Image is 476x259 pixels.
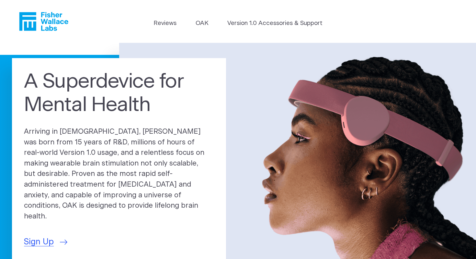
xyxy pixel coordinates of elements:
[24,236,67,248] a: Sign Up
[196,19,209,28] a: OAK
[227,19,323,28] a: Version 1.0 Accessories & Support
[24,127,214,222] p: Arriving in [DEMOGRAPHIC_DATA], [PERSON_NAME] was born from 15 years of R&D, millions of hours of...
[19,12,68,31] a: Fisher Wallace
[24,236,54,248] span: Sign Up
[153,19,176,28] a: Reviews
[24,70,214,117] h1: A Superdevice for Mental Health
